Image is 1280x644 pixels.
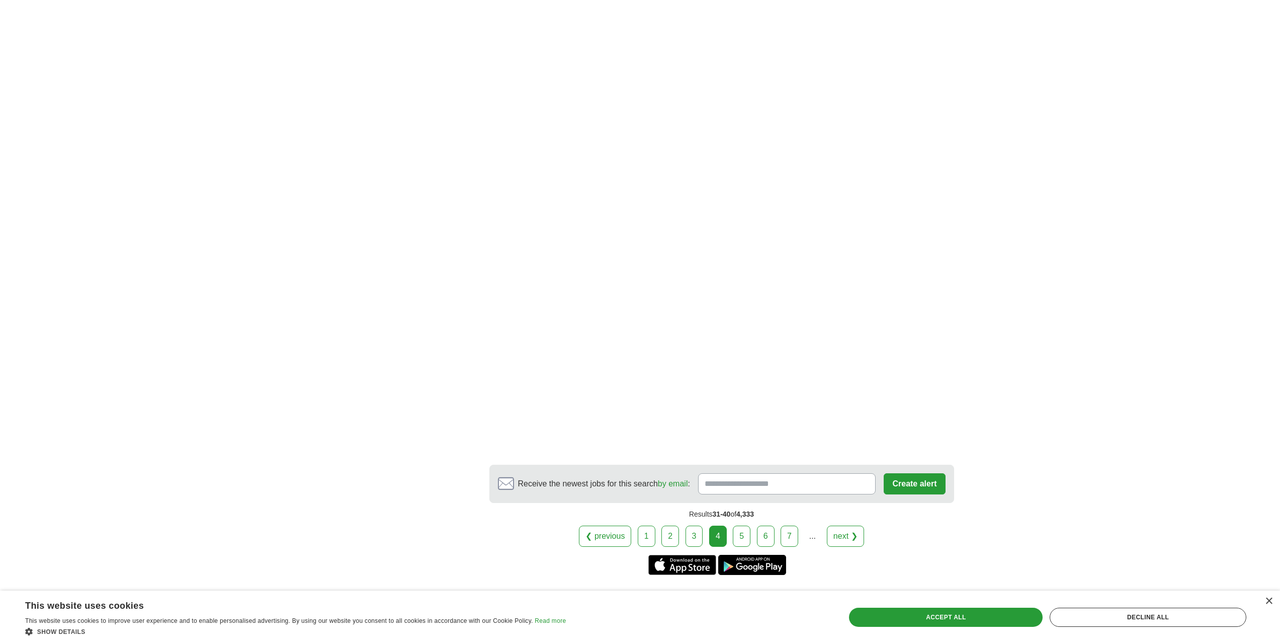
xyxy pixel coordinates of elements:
[25,617,533,624] span: This website uses cookies to improve user experience and to enable personalised advertising. By u...
[709,526,727,547] div: 4
[489,503,954,526] div: Results of
[518,478,690,490] span: Receive the newest jobs for this search :
[661,526,679,547] a: 2
[781,526,798,547] a: 7
[827,526,864,547] a: next ❯
[713,510,731,518] span: 31-40
[579,526,631,547] a: ❮ previous
[638,526,655,547] a: 1
[736,510,754,518] span: 4,333
[37,628,86,635] span: Show details
[648,555,716,575] a: Get the iPhone app
[718,555,786,575] a: Get the Android app
[25,597,541,612] div: This website uses cookies
[849,608,1043,627] div: Accept all
[535,617,566,624] a: Read more, opens a new window
[733,526,750,547] a: 5
[1265,598,1272,605] div: Close
[802,526,822,546] div: ...
[757,526,775,547] a: 6
[686,526,703,547] a: 3
[884,473,945,494] button: Create alert
[1050,608,1246,627] div: Decline all
[25,626,566,636] div: Show details
[658,479,688,488] a: by email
